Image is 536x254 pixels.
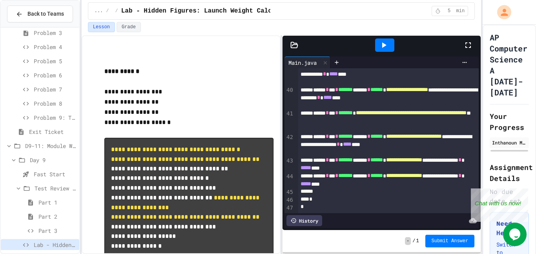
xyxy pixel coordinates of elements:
span: ... [95,8,103,14]
div: 44 [284,173,294,188]
div: Inthanoun Mixay [492,139,527,146]
div: 40 [284,86,294,110]
h2: Assignment Details [490,162,529,184]
span: Exit Ticket [29,128,76,136]
span: / [106,8,109,14]
span: / [115,8,118,14]
span: Test Review (35 mins) [35,184,76,192]
h2: Your Progress [490,111,529,133]
button: Submit Answer [425,235,475,247]
span: Back to Teams [27,10,64,18]
span: D9-11: Module Wrap Up [25,142,76,150]
span: Lab - Hidden Figures: Launch Weight Calculator [121,6,295,16]
button: Lesson [88,22,115,32]
div: 43 [284,157,294,173]
div: 45 [284,188,294,196]
div: Main.java [284,57,330,68]
span: Problem 7 [34,85,76,93]
span: 5 [443,8,456,14]
span: / [412,238,415,244]
span: - [405,237,411,245]
span: Lab - Hidden Figures: Launch Weight Calculator [34,241,76,249]
span: Problem 5 [34,57,76,65]
div: No due date set [490,187,529,206]
h1: AP Computer Science A [DATE]-[DATE] [490,32,529,98]
button: Back to Teams [7,5,73,22]
span: 1 [416,238,419,244]
span: Part 1 [38,198,76,206]
div: 46 [284,196,294,204]
div: Main.java [284,58,321,67]
span: Part 2 [38,212,76,221]
div: 39 [284,63,294,86]
h3: Need Help? [496,219,522,238]
div: 42 [284,133,294,157]
span: Problem 4 [34,43,76,51]
span: Problem 8 [34,99,76,108]
span: Submit Answer [432,238,469,244]
span: Day 9 [30,156,76,164]
span: Problem 9: Temperature Converter [34,113,76,122]
span: Fast Start [34,170,76,178]
div: My Account [489,3,513,21]
div: History [286,215,322,226]
span: Problem 3 [34,29,76,37]
button: Grade [117,22,141,32]
iframe: chat widget [471,188,528,222]
div: 41 [284,110,294,133]
span: min [456,8,465,14]
span: Problem 6 [34,71,76,79]
div: 47 [284,204,294,212]
iframe: chat widget [503,223,528,246]
span: Part 3 [38,227,76,235]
